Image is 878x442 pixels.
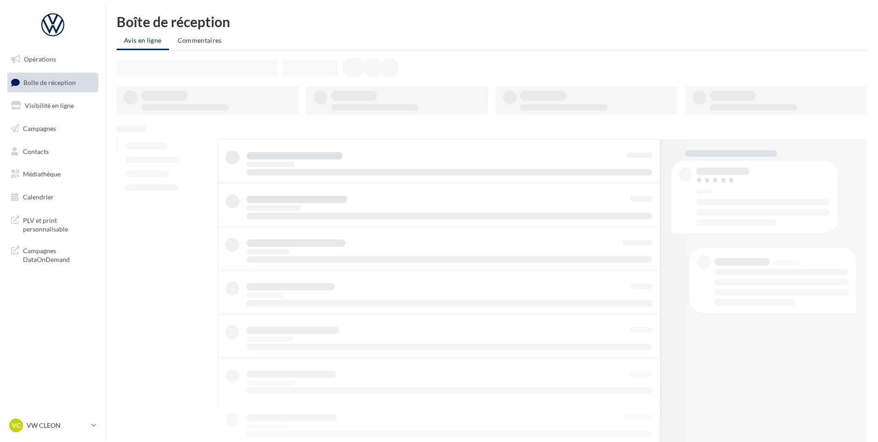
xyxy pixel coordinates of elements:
span: Visibilité en ligne [25,102,74,109]
span: Commentaires [178,36,222,44]
span: Médiathèque [23,170,61,178]
a: PLV et print personnalisable [6,210,100,238]
span: Opérations [24,55,56,63]
span: Campagnes DataOnDemand [23,244,95,264]
a: Calendrier [6,187,100,207]
span: Campagnes [23,125,56,132]
div: Boîte de réception [117,15,867,28]
a: Médiathèque [6,164,100,184]
span: PLV et print personnalisable [23,214,95,234]
a: Campagnes DataOnDemand [6,241,100,268]
span: Contacts [23,147,49,155]
p: VW CLEON [27,421,88,430]
span: Boîte de réception [23,78,76,86]
a: Boîte de réception [6,73,100,92]
span: Calendrier [23,193,54,201]
a: VC VW CLEON [7,417,98,434]
a: Visibilité en ligne [6,96,100,115]
a: Campagnes [6,119,100,138]
a: Opérations [6,50,100,69]
a: Contacts [6,142,100,161]
span: VC [12,421,21,430]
